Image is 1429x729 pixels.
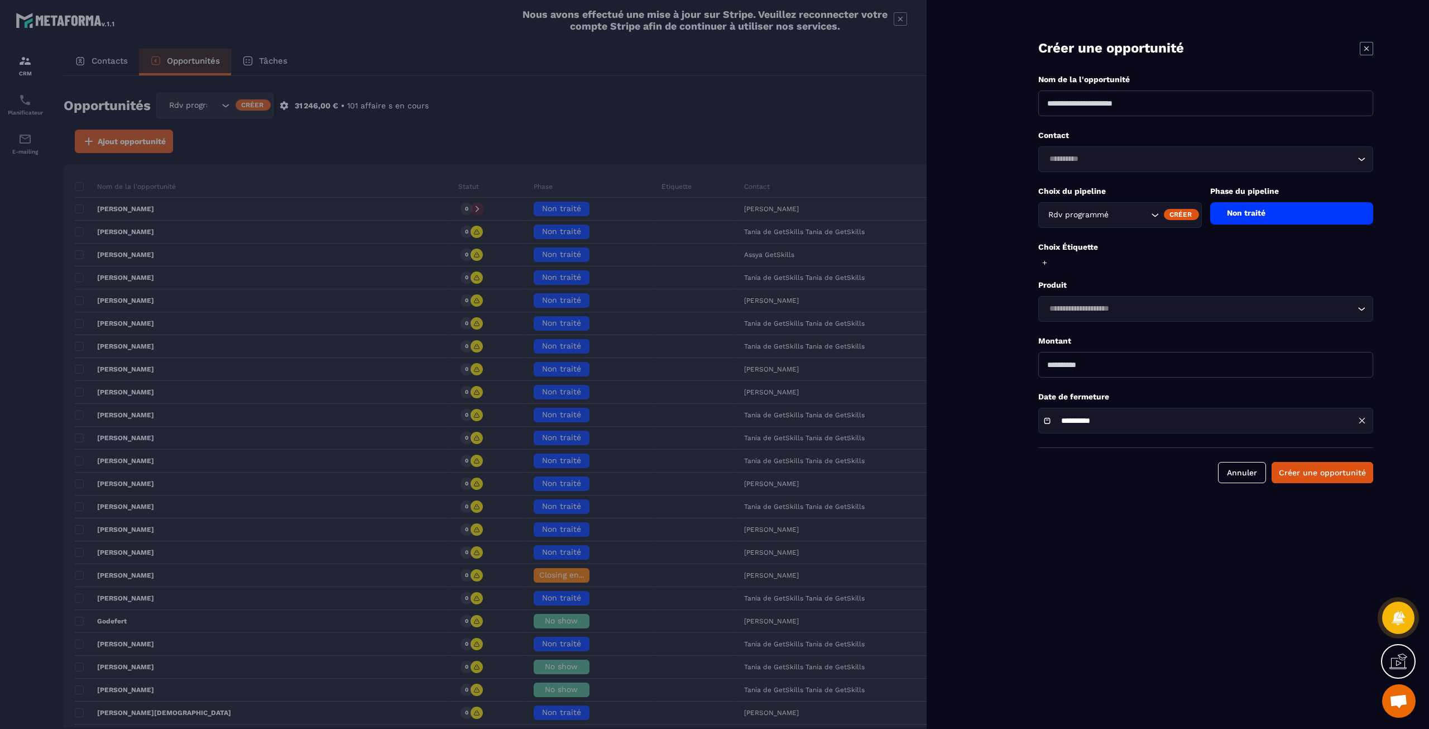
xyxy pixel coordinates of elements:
div: Search for option [1038,146,1373,172]
button: Créer une opportunité [1272,462,1373,483]
p: Choix du pipeline [1038,186,1202,197]
p: Produit [1038,280,1373,290]
p: Contact [1038,130,1373,141]
p: Montant [1038,336,1373,346]
p: Phase du pipeline [1210,186,1374,197]
button: Annuler [1218,462,1266,483]
div: Créer [1164,209,1199,220]
div: Search for option [1038,296,1373,322]
div: Search for option [1038,202,1202,228]
p: Date de fermeture [1038,392,1373,402]
p: Nom de la l'opportunité [1038,74,1373,85]
input: Search for option [1111,209,1148,221]
a: Ouvrir le chat [1382,684,1416,718]
p: Créer une opportunité [1038,39,1184,58]
span: Rdv programmé [1046,209,1111,221]
input: Search for option [1046,303,1355,315]
p: Choix Étiquette [1038,242,1373,252]
input: Search for option [1046,153,1355,165]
